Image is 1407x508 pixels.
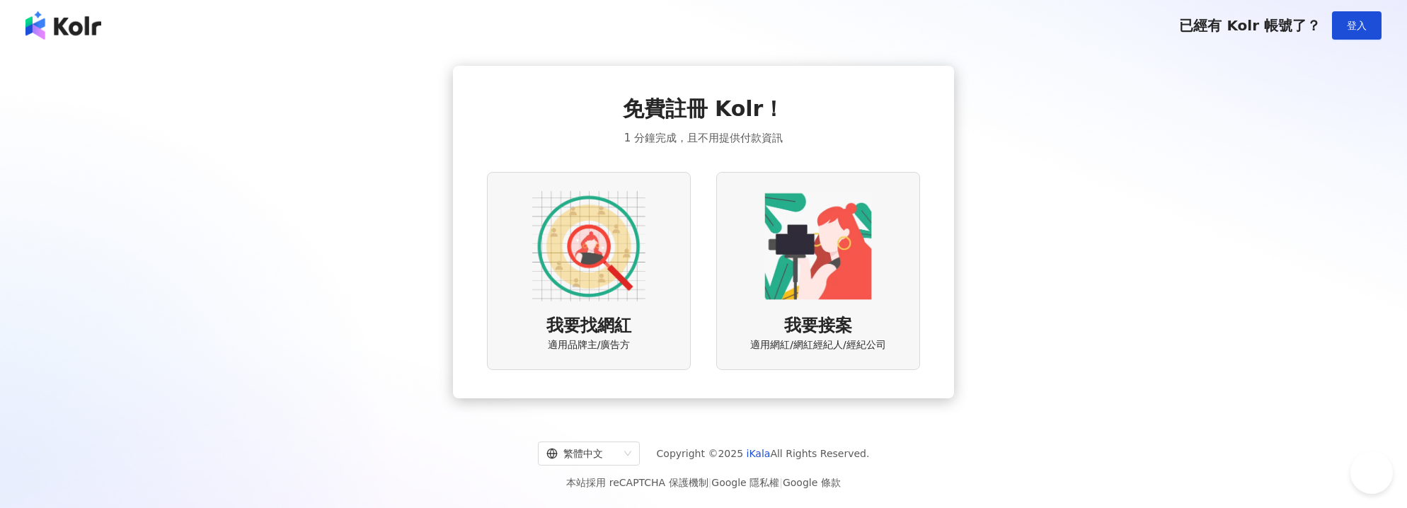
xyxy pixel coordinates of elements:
span: 免費註冊 Kolr！ [623,94,785,124]
span: 適用網紅/網紅經紀人/經紀公司 [750,338,885,352]
iframe: Help Scout Beacon - Open [1350,451,1393,494]
div: 繁體中文 [546,442,619,465]
span: | [779,477,783,488]
span: 已經有 Kolr 帳號了？ [1179,17,1321,34]
img: logo [25,11,101,40]
span: Copyright © 2025 All Rights Reserved. [657,445,870,462]
span: 本站採用 reCAPTCHA 保護機制 [566,474,840,491]
span: 我要找網紅 [546,314,631,338]
span: | [708,477,712,488]
span: 我要接案 [784,314,852,338]
img: KOL identity option [762,190,875,303]
span: 1 分鐘完成，且不用提供付款資訊 [624,129,783,146]
span: 登入 [1347,20,1367,31]
span: 適用品牌主/廣告方 [548,338,631,352]
a: Google 隱私權 [711,477,779,488]
button: 登入 [1332,11,1382,40]
img: AD identity option [532,190,645,303]
a: Google 條款 [783,477,841,488]
a: iKala [747,448,771,459]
